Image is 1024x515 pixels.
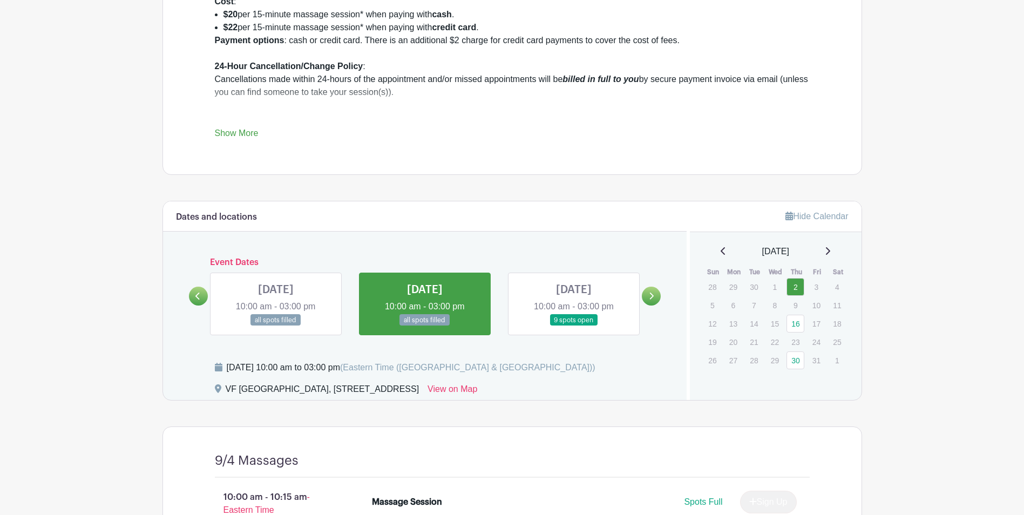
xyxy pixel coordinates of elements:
[785,212,848,221] a: Hide Calendar
[766,297,784,314] p: 8
[765,267,786,277] th: Wed
[703,334,721,350] p: 19
[176,212,257,222] h6: Dates and locations
[807,267,828,277] th: Fri
[745,315,763,332] p: 14
[684,497,722,506] span: Spots Full
[724,352,742,369] p: 27
[786,278,804,296] a: 2
[215,34,810,189] div: : cash or credit card. There is an additional $2 charge for credit card payments to cover the cos...
[786,297,804,314] p: 9
[223,10,238,19] strong: $20
[226,383,419,400] div: VF [GEOGRAPHIC_DATA], [STREET_ADDRESS]
[724,315,742,332] p: 13
[215,128,259,142] a: Show More
[762,245,789,258] span: [DATE]
[703,315,721,332] p: 12
[786,315,804,333] a: 16
[724,267,745,277] th: Mon
[340,363,595,372] span: (Eastern Time ([GEOGRAPHIC_DATA] & [GEOGRAPHIC_DATA]))
[745,297,763,314] p: 7
[428,383,477,400] a: View on Map
[786,351,804,369] a: 30
[215,62,363,71] strong: 24-Hour Cancellation/Change Policy
[432,10,451,19] strong: cash
[724,279,742,295] p: 29
[745,279,763,295] p: 30
[828,334,846,350] p: 25
[703,297,721,314] p: 5
[562,74,639,84] em: billed in full to you
[808,334,825,350] p: 24
[745,352,763,369] p: 28
[808,315,825,332] p: 17
[828,267,849,277] th: Sat
[828,315,846,332] p: 18
[808,297,825,314] p: 10
[215,453,299,469] h4: 9/4 Massages
[703,279,721,295] p: 28
[828,297,846,314] p: 11
[808,352,825,369] p: 31
[208,257,642,268] h6: Event Dates
[432,23,476,32] strong: credit card
[724,297,742,314] p: 6
[828,279,846,295] p: 4
[766,334,784,350] p: 22
[766,352,784,369] p: 29
[808,279,825,295] p: 3
[223,23,238,32] strong: $22
[223,21,810,34] li: per 15-minute massage session* when paying with .
[227,361,595,374] div: [DATE] 10:00 am to 03:00 pm
[215,36,284,45] strong: Payment options
[223,8,810,21] li: per 15-minute massage session* when paying with .
[745,334,763,350] p: 21
[744,267,765,277] th: Tue
[372,496,442,509] div: Massage Session
[786,267,807,277] th: Thu
[786,334,804,350] p: 23
[703,352,721,369] p: 26
[724,334,742,350] p: 20
[766,315,784,332] p: 15
[766,279,784,295] p: 1
[703,267,724,277] th: Sun
[828,352,846,369] p: 1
